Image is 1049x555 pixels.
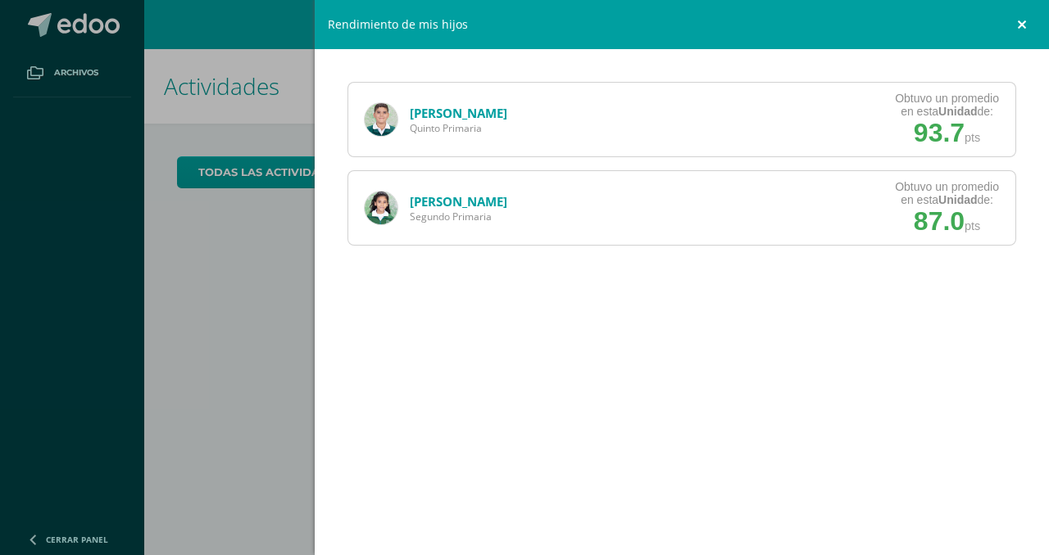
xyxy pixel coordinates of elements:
img: d899fed667393d7075d6580eaa9313d5.png [365,103,397,136]
span: 87.0 [914,206,965,236]
span: pts [965,219,980,232]
span: Quinto Primaria [410,121,507,135]
div: Obtuvo un promedio en esta de: [895,180,999,206]
span: 93.7 [914,118,965,147]
strong: Unidad [938,193,977,206]
strong: Unidad [938,105,977,118]
span: Segundo Primaria [410,210,507,223]
div: Obtuvo un promedio en esta de: [895,92,999,118]
a: [PERSON_NAME] [410,193,507,210]
span: pts [965,131,980,144]
img: 5b92e62146c67143654d3c1a701986d4.png [365,192,397,224]
a: [PERSON_NAME] [410,105,507,121]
